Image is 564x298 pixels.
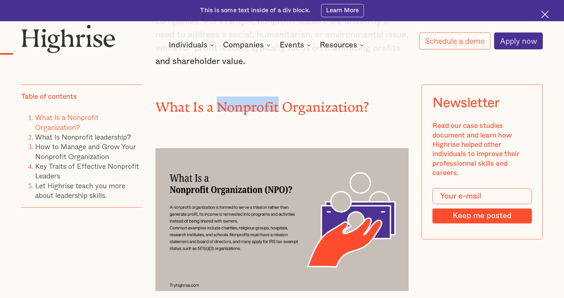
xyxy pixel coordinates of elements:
[155,99,369,108] strong: What Is a Nonprofit Organization?
[21,92,77,101] div: Table of contents
[541,11,549,18] img: Cross icon
[155,148,409,291] img: Nonprofit Organization
[494,32,543,50] a: Apply now
[432,188,532,204] input: Your e-mail
[200,6,310,15] div: This is some text inside of a div block.
[35,180,125,201] a: Let Highrise teach you more about leadership skills.
[35,112,98,132] a: What Is a Nonprofit Organization?
[320,41,366,49] div: Resources
[35,160,139,181] a: Key Traits of Effective Nonprofit Leaders
[432,95,499,111] div: Newsletter
[223,41,264,49] div: Companies
[419,32,491,49] a: Schedule a demo
[280,41,304,49] div: Events
[432,209,532,223] input: Keep me posted
[169,41,216,49] div: Individuals
[432,188,532,223] form: Modal Form
[223,41,272,49] div: Companies
[35,141,136,161] a: How to Manage and Grow Your Nonprofit Organization
[21,25,116,53] img: Highrise logo
[280,41,313,49] div: Events
[432,121,532,178] div: Read our case studies document and learn how Highrise helped other individuals to improve their p...
[35,131,131,142] a: What Is Nonprofit leadership?
[321,4,364,18] a: Learn More
[320,41,357,49] div: Resources
[169,41,207,49] div: Individuals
